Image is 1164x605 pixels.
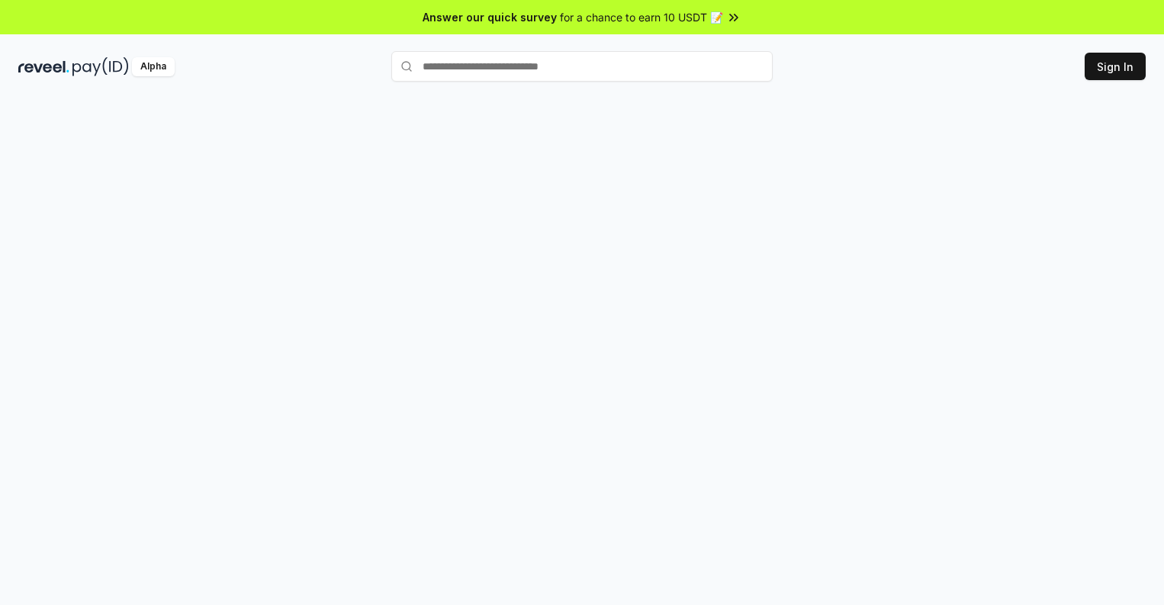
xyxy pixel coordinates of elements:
[72,57,129,76] img: pay_id
[1085,53,1146,80] button: Sign In
[18,57,69,76] img: reveel_dark
[560,9,723,25] span: for a chance to earn 10 USDT 📝
[423,9,557,25] span: Answer our quick survey
[132,57,175,76] div: Alpha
